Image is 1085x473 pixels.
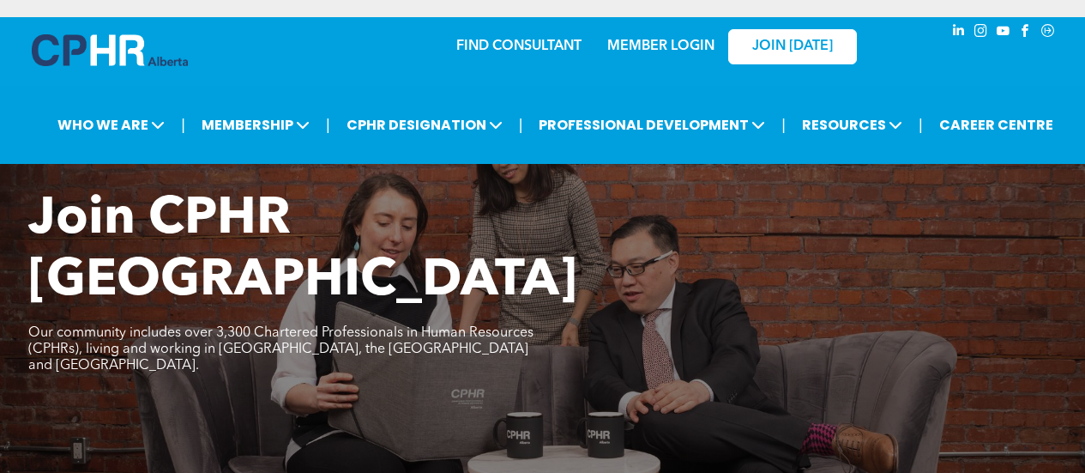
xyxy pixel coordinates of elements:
[994,21,1013,45] a: youtube
[28,194,577,307] span: Join CPHR [GEOGRAPHIC_DATA]
[752,39,833,55] span: JOIN [DATE]
[533,109,770,141] span: PROFESSIONAL DEVELOPMENT
[728,29,857,64] a: JOIN [DATE]
[52,109,170,141] span: WHO WE ARE
[949,21,968,45] a: linkedin
[919,107,923,143] li: |
[341,109,508,141] span: CPHR DESIGNATION
[972,21,991,45] a: instagram
[519,107,523,143] li: |
[326,107,330,143] li: |
[456,39,582,53] a: FIND CONSULTANT
[196,109,315,141] span: MEMBERSHIP
[32,34,188,66] img: A blue and white logo for cp alberta
[28,326,533,373] span: Our community includes over 3,300 Chartered Professionals in Human Resources (CPHRs), living and ...
[934,109,1058,141] a: CAREER CENTRE
[797,109,907,141] span: RESOURCES
[181,107,185,143] li: |
[607,39,714,53] a: MEMBER LOGIN
[1016,21,1035,45] a: facebook
[781,107,786,143] li: |
[1039,21,1058,45] a: Social network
